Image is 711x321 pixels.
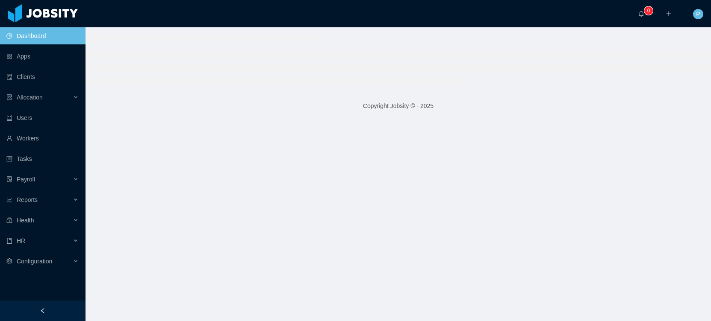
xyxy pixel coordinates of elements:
[6,48,79,65] a: icon: appstoreApps
[17,176,35,183] span: Payroll
[6,176,12,182] i: icon: file-protect
[17,94,43,101] span: Allocation
[6,197,12,203] i: icon: line-chart
[644,6,653,15] sup: 0
[6,109,79,126] a: icon: robotUsers
[17,237,25,244] span: HR
[6,150,79,167] a: icon: profileTasks
[6,258,12,264] i: icon: setting
[666,11,672,17] i: icon: plus
[6,238,12,244] i: icon: book
[6,68,79,85] a: icon: auditClients
[17,217,34,224] span: Health
[6,217,12,223] i: icon: medicine-box
[6,27,79,44] a: icon: pie-chartDashboard
[86,91,711,121] footer: Copyright Jobsity © - 2025
[17,196,38,203] span: Reports
[17,258,52,265] span: Configuration
[638,11,644,17] i: icon: bell
[696,9,700,19] span: P
[6,130,79,147] a: icon: userWorkers
[6,94,12,100] i: icon: solution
